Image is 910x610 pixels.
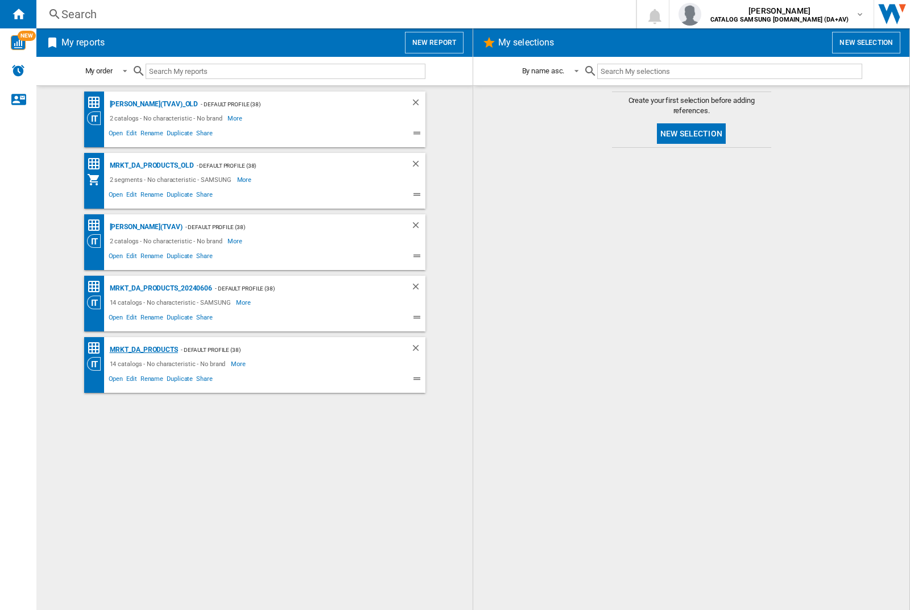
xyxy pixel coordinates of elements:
[832,32,900,53] button: New selection
[195,312,214,326] span: Share
[227,111,244,125] span: More
[87,111,107,125] div: Category View
[107,173,237,186] div: 2 segments - No characteristic - SAMSUNG
[87,157,107,171] div: Price Matrix
[87,341,107,355] div: Price Matrix
[146,64,425,79] input: Search My reports
[87,173,107,186] div: My Assortment
[107,296,237,309] div: 14 catalogs - No characteristic - SAMSUNG
[411,281,425,296] div: Delete
[87,357,107,371] div: Category View
[237,173,254,186] span: More
[85,67,113,75] div: My order
[165,312,195,326] span: Duplicate
[183,220,388,234] div: - Default profile (38)
[165,374,195,387] span: Duplicate
[195,189,214,203] span: Share
[107,159,194,173] div: MRKT_DA_PRODUCTS_OLD
[107,128,125,142] span: Open
[107,97,198,111] div: [PERSON_NAME](TVAV)_old
[107,357,231,371] div: 14 catalogs - No characteristic - No brand
[87,234,107,248] div: Category View
[125,128,139,142] span: Edit
[139,128,165,142] span: Rename
[87,96,107,110] div: Price Matrix
[107,374,125,387] span: Open
[405,32,464,53] button: New report
[61,6,606,22] div: Search
[87,280,107,294] div: Price Matrix
[227,234,244,248] span: More
[165,189,195,203] span: Duplicate
[11,35,26,50] img: wise-card.svg
[411,343,425,357] div: Delete
[107,312,125,326] span: Open
[496,32,556,53] h2: My selections
[411,159,425,173] div: Delete
[125,312,139,326] span: Edit
[59,32,107,53] h2: My reports
[195,374,214,387] span: Share
[87,218,107,233] div: Price Matrix
[194,159,388,173] div: - Default profile (38)
[165,251,195,264] span: Duplicate
[522,67,565,75] div: By name asc.
[231,357,247,371] span: More
[597,64,862,79] input: Search My selections
[710,5,849,16] span: [PERSON_NAME]
[107,111,228,125] div: 2 catalogs - No characteristic - No brand
[411,220,425,234] div: Delete
[236,296,253,309] span: More
[657,123,726,144] button: New selection
[411,97,425,111] div: Delete
[107,251,125,264] span: Open
[107,234,228,248] div: 2 catalogs - No characteristic - No brand
[178,343,388,357] div: - Default profile (38)
[125,374,139,387] span: Edit
[125,189,139,203] span: Edit
[212,281,387,296] div: - Default profile (38)
[139,189,165,203] span: Rename
[11,64,25,77] img: alerts-logo.svg
[139,374,165,387] span: Rename
[710,16,849,23] b: CATALOG SAMSUNG [DOMAIN_NAME] (DA+AV)
[165,128,195,142] span: Duplicate
[679,3,701,26] img: profile.jpg
[195,128,214,142] span: Share
[198,97,387,111] div: - Default profile (38)
[87,296,107,309] div: Category View
[107,281,213,296] div: MRKT_DA_PRODUCTS_20240606
[125,251,139,264] span: Edit
[612,96,771,116] span: Create your first selection before adding references.
[107,220,183,234] div: [PERSON_NAME](TVAV)
[107,343,178,357] div: MRKT_DA_PRODUCTS
[195,251,214,264] span: Share
[18,31,36,41] span: NEW
[139,251,165,264] span: Rename
[139,312,165,326] span: Rename
[107,189,125,203] span: Open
